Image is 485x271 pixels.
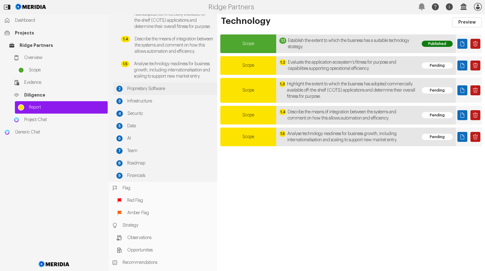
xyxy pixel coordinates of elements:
[279,109,286,115] div: 1.4
[242,42,254,46] span: Scope
[452,17,482,27] button: Preview
[422,62,453,69] div: Pending
[24,117,105,123] span: Project Chat
[15,101,108,114] a: Report
[242,113,254,117] span: Scope
[470,110,480,120] button: Delete Page
[127,123,214,129] span: Data
[20,42,105,48] span: Ridge Partners
[287,131,415,143] span: Analyse technology readiness for business growth, including internationalisation and scaling to s...
[1,14,108,27] a: Dashboard
[116,98,123,104] div: 3
[242,63,254,68] span: Scope
[127,173,214,179] span: Financials
[288,38,415,50] span: Establish the extent to which the business has a suitable technology strategy.
[10,52,108,64] a: Overview
[127,98,214,104] span: Infrastructure
[128,111,214,117] span: Security
[123,185,214,191] span: Flag
[288,59,415,72] span: Evaluate the application ecosystem's fitness for purpose and capabilities supporting operational ...
[24,79,105,86] span: Evidence
[10,89,108,101] a: Diligence
[116,135,123,142] div: 6
[242,135,254,139] span: Scope
[422,134,453,140] div: Pending
[116,148,123,154] div: 7
[121,61,129,67] div: 1.5
[127,210,214,216] span: Amber Flag
[10,114,108,126] a: Project ChatProject Chat
[288,109,415,121] span: Describe the means of integration between the systems and comment on how this allows automation a...
[279,81,285,87] div: 1.3
[127,160,214,166] span: Roadmap
[457,110,467,120] button: Page
[6,39,108,52] a: Ridge Partners
[127,135,214,142] span: AI
[457,132,467,142] button: Page
[127,235,214,241] span: Observations
[4,129,10,135] img: Generic Chat
[127,247,214,253] span: Opportunities
[13,117,20,123] img: Project Chat
[134,5,214,30] span: Highlight the extent to which the business has adopted commercially available off-the-shelf (COTS...
[15,17,105,24] span: Dashboard
[457,85,467,95] button: Page
[470,39,480,49] button: Delete Page
[279,38,286,44] div: 1.1
[10,76,108,89] a: Evidence
[24,55,105,61] span: Overview
[127,148,214,154] span: Team
[127,197,214,204] span: Red Flag
[123,222,214,228] span: Strategy
[242,88,254,93] span: Scope
[123,260,214,266] span: Recommendations
[1,27,108,39] a: Projects
[135,36,214,55] span: Describe the means of integration between the systems and comment on how this allows automation a...
[116,160,123,166] div: 8
[279,59,286,65] div: 1.2
[470,132,480,142] button: Delete Page
[220,17,452,27] h1: Technology
[287,81,415,100] span: Highlight the extent to which the business has adopted commercially available off-the-shelf (COTS...
[116,111,123,117] div: 4
[422,41,453,47] div: Published
[279,131,286,137] div: 1.5
[15,30,105,36] span: Projects
[116,173,123,179] div: 9
[134,61,214,79] span: Analyse technology readiness for business growth, including internationalisation and scaling to s...
[1,126,108,138] a: Generic ChatGeneric Chat
[457,61,467,70] button: Page
[116,123,123,129] div: 5
[24,92,105,98] span: Diligence
[29,67,105,73] span: Scope
[470,61,480,70] button: Delete Page
[457,39,467,49] button: Page
[38,257,71,271] img: Meridia Logo
[29,104,105,111] span: Report
[470,85,480,95] button: Delete Page
[422,112,453,118] div: Pending
[15,129,105,135] span: Generic Chat
[116,86,123,92] div: 2
[121,36,130,42] div: 1.4
[15,64,108,76] a: Scope
[422,87,453,93] div: Pending
[127,86,214,92] span: Proprietary Software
